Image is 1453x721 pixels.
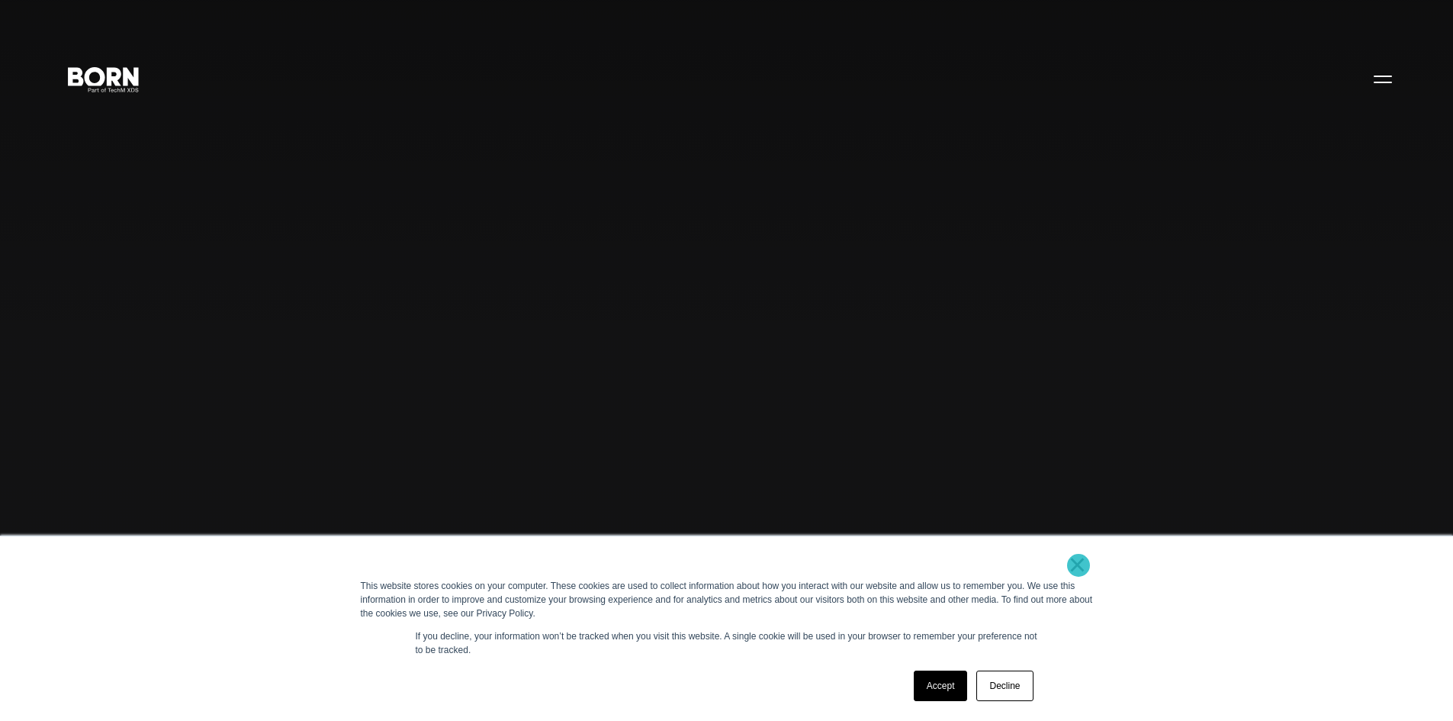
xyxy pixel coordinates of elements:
a: × [1069,558,1087,571]
button: Open [1365,63,1401,95]
p: If you decline, your information won’t be tracked when you visit this website. A single cookie wi... [416,629,1038,657]
a: Decline [976,671,1033,701]
a: Accept [914,671,968,701]
div: This website stores cookies on your computer. These cookies are used to collect information about... [361,579,1093,620]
